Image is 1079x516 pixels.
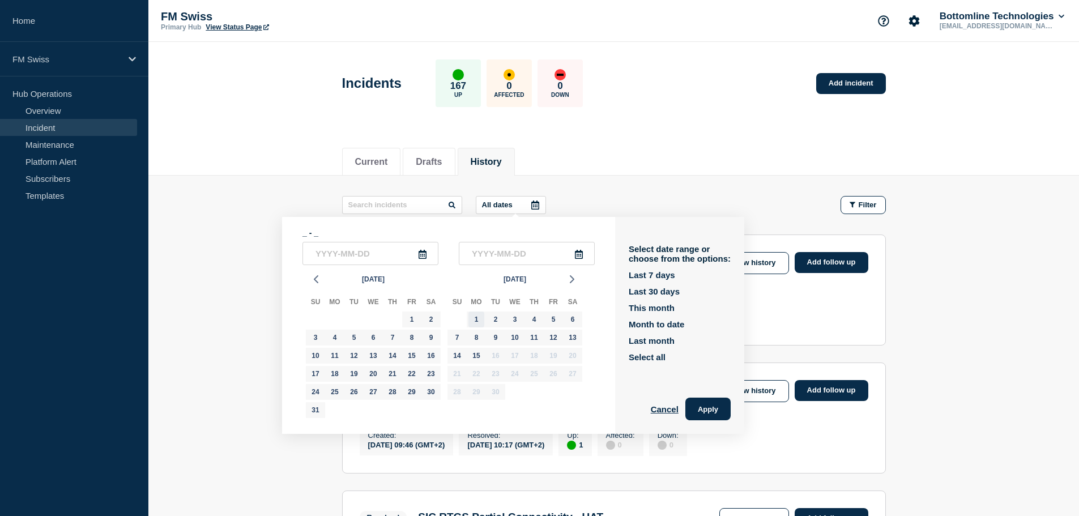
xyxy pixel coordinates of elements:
div: Thursday, Sep 11, 2025 [526,330,542,346]
div: Tuesday, Aug 5, 2025 [346,330,362,346]
div: Monday, Sep 22, 2025 [468,366,484,382]
div: Wednesday, Aug 13, 2025 [365,348,381,364]
p: Up [454,92,462,98]
div: Saturday, Aug 30, 2025 [423,384,439,400]
div: Monday, Sep 15, 2025 [468,348,484,364]
div: Fr [544,296,563,310]
span: [DATE] [362,271,385,288]
button: Bottomline Technologies [937,11,1067,22]
div: Su [306,296,325,310]
p: Resolved : [467,431,544,440]
span: [DATE] [504,271,526,288]
div: Sunday, Aug 24, 2025 [308,384,323,400]
button: Drafts [416,157,442,167]
div: Thursday, Aug 21, 2025 [385,366,400,382]
p: Up : [567,431,583,440]
div: Monday, Sep 29, 2025 [468,384,484,400]
div: We [505,296,524,310]
p: FM Swiss [161,10,387,23]
div: disabled [606,441,615,450]
div: Sunday, Aug 10, 2025 [308,348,323,364]
div: Wednesday, Sep 17, 2025 [507,348,523,364]
button: This month [629,303,675,313]
div: Saturday, Sep 27, 2025 [565,366,581,382]
div: 0 [658,440,679,450]
div: Friday, Aug 29, 2025 [404,384,420,400]
p: FM Swiss [12,54,121,64]
p: Select date range or choose from the options: [629,244,731,263]
div: Tuesday, Sep 23, 2025 [488,366,504,382]
input: Search incidents [342,196,462,214]
div: Thursday, Aug 28, 2025 [385,384,400,400]
div: Wednesday, Aug 20, 2025 [365,366,381,382]
p: All dates [482,201,513,209]
div: [DATE] 09:46 (GMT+2) [368,440,445,449]
p: Affected : [606,431,635,440]
a: View Status Page [206,23,268,31]
div: Th [383,296,402,310]
div: Wednesday, Aug 6, 2025 [365,330,381,346]
div: Saturday, Aug 16, 2025 [423,348,439,364]
div: Wednesday, Sep 24, 2025 [507,366,523,382]
div: Tuesday, Aug 12, 2025 [346,348,362,364]
button: Last month [629,336,675,346]
div: We [364,296,383,310]
div: Fr [402,296,421,310]
button: Cancel [651,398,679,420]
p: _ - _ [302,228,595,237]
button: [DATE] [499,271,531,288]
div: Monday, Sep 1, 2025 [468,312,484,327]
button: Current [355,157,388,167]
div: affected [504,69,515,80]
div: Sunday, Sep 21, 2025 [449,366,465,382]
a: View history [719,252,788,274]
div: Thursday, Sep 25, 2025 [526,366,542,382]
p: 0 [506,80,511,92]
div: Saturday, Aug 2, 2025 [423,312,439,327]
div: Th [524,296,544,310]
div: Mo [467,296,486,310]
div: Monday, Aug 25, 2025 [327,384,343,400]
div: Tuesday, Sep 9, 2025 [488,330,504,346]
button: Last 30 days [629,287,680,296]
div: Thursday, Sep 18, 2025 [526,348,542,364]
div: Wednesday, Sep 3, 2025 [507,312,523,327]
div: Mo [325,296,344,310]
div: up [567,441,576,450]
div: Saturday, Sep 6, 2025 [565,312,581,327]
div: Friday, Aug 22, 2025 [404,366,420,382]
div: [DATE] 10:17 (GMT+2) [467,440,544,449]
p: Down [551,92,569,98]
input: YYYY-MM-DD [302,242,438,265]
div: Friday, Sep 19, 2025 [545,348,561,364]
div: Saturday, Aug 9, 2025 [423,330,439,346]
div: Monday, Sep 8, 2025 [468,330,484,346]
a: View history [719,380,788,402]
p: Created : [368,431,445,440]
div: Monday, Aug 4, 2025 [327,330,343,346]
button: Last 7 days [629,270,675,280]
p: 0 [557,80,562,92]
div: Sunday, Aug 3, 2025 [308,330,323,346]
div: Saturday, Aug 23, 2025 [423,366,439,382]
div: Tu [344,296,364,310]
input: YYYY-MM-DD [459,242,595,265]
div: Friday, Sep 5, 2025 [545,312,561,327]
button: Filter [841,196,886,214]
div: Tuesday, Sep 2, 2025 [488,312,504,327]
div: Tuesday, Aug 26, 2025 [346,384,362,400]
div: Saturday, Sep 13, 2025 [565,330,581,346]
button: [DATE] [357,271,389,288]
button: Month to date [629,319,684,329]
div: disabled [658,441,667,450]
a: Add follow up [795,380,868,401]
div: 0 [606,440,635,450]
div: Saturday, Sep 20, 2025 [565,348,581,364]
div: Thursday, Aug 14, 2025 [385,348,400,364]
div: Tu [486,296,505,310]
p: [EMAIL_ADDRESS][DOMAIN_NAME] [937,22,1055,30]
div: Sunday, Aug 31, 2025 [308,402,323,418]
div: Monday, Aug 11, 2025 [327,348,343,364]
button: Apply [685,398,731,420]
p: 167 [450,80,466,92]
